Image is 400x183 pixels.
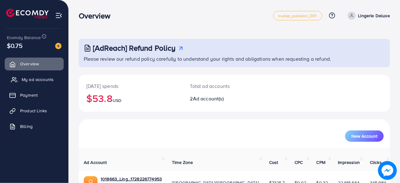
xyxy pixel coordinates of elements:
[295,159,303,165] span: CPC
[5,89,64,101] a: Payment
[6,9,49,18] img: logo
[84,55,386,63] p: Please review our refund policy carefully to understand your rights and obligations when requesti...
[172,159,193,165] span: Time Zone
[345,12,390,20] a: Lingerie Deluxe
[22,76,54,83] span: My ad accounts
[20,108,47,114] span: Product Links
[20,92,38,98] span: Payment
[279,14,317,18] span: metap_pakistan_001
[113,97,121,104] span: USD
[86,82,175,90] p: [DATE] spends
[5,58,64,70] a: Overview
[190,82,253,90] p: Total ad accounts
[101,176,162,182] a: 1018663_Ling_1728226774953
[55,12,62,19] img: menu
[351,134,377,138] span: New Account
[86,92,175,104] h2: $53.8
[5,120,64,133] a: Billing
[20,61,39,67] span: Overview
[358,12,390,19] p: Lingerie Deluxe
[338,159,360,165] span: Impression
[79,11,115,20] h3: Overview
[190,96,253,102] h2: 2
[93,43,176,53] h3: [AdReach] Refund Policy
[273,11,322,20] a: metap_pakistan_001
[378,161,397,180] img: image
[7,41,23,50] span: $0.75
[193,95,224,102] span: Ad account(s)
[84,159,107,165] span: Ad Account
[317,159,325,165] span: CPM
[370,159,382,165] span: Clicks
[5,73,64,86] a: My ad accounts
[5,104,64,117] a: Product Links
[55,43,61,49] img: image
[7,34,41,41] span: Ecomdy Balance
[20,123,33,130] span: Billing
[269,159,278,165] span: Cost
[345,130,384,142] button: New Account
